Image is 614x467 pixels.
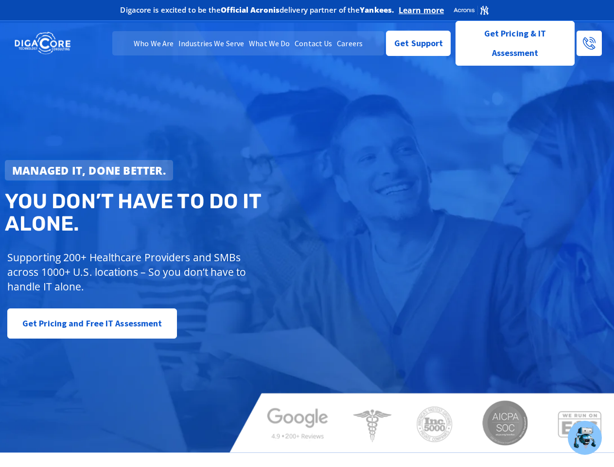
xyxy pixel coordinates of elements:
[5,160,173,180] a: Managed IT, done better.
[7,250,258,294] p: Supporting 200+ Healthcare Providers and SMBs across 1000+ U.S. locations – So you don’t have to ...
[399,5,444,15] a: Learn more
[131,31,176,55] a: Who We Are
[463,24,567,63] span: Get Pricing & IT Assessment
[22,314,162,333] span: Get Pricing and Free IT Assessment
[334,31,365,55] a: Careers
[176,31,246,55] a: Industries We Serve
[394,34,443,53] span: Get Support
[386,31,451,56] a: Get Support
[360,5,394,15] b: Yankees.
[453,5,489,16] img: Acronis
[7,308,177,339] a: Get Pricing and Free IT Assessment
[246,31,292,55] a: What We Do
[120,6,394,14] h2: Digacore is excited to be the delivery partner of the
[15,31,70,55] img: DigaCore Technology Consulting
[456,21,575,66] a: Get Pricing & IT Assessment
[112,31,385,55] nav: Menu
[292,31,334,55] a: Contact Us
[12,163,166,178] strong: Managed IT, done better.
[221,5,280,15] b: Official Acronis
[5,190,314,235] h2: You don’t have to do IT alone.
